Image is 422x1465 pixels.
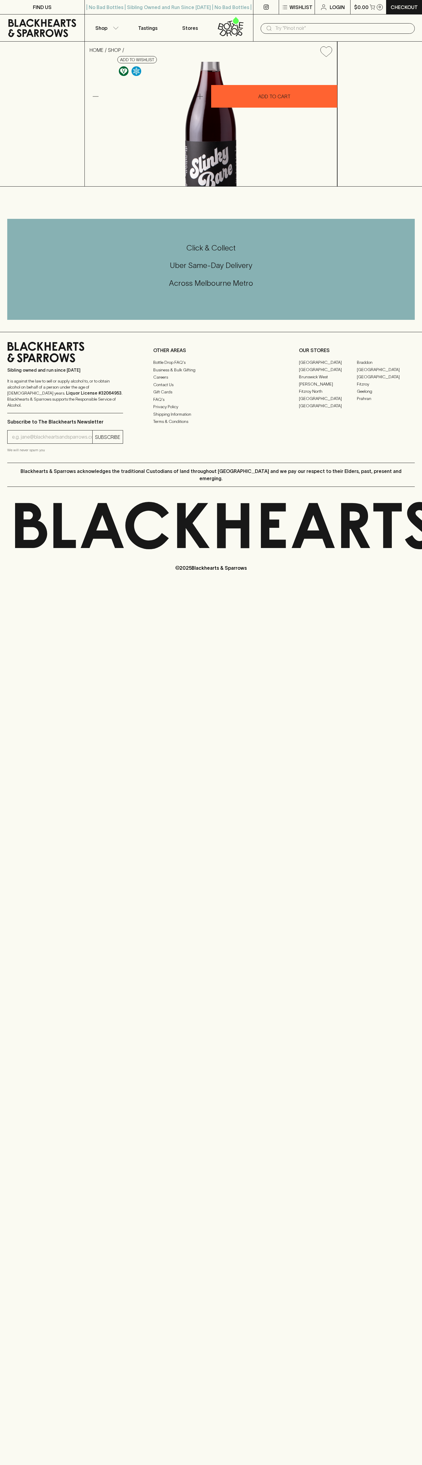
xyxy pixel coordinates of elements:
a: Wonderful as is, but a slight chill will enhance the aromatics and give it a beautiful crunch. [130,65,143,77]
p: Checkout [391,4,418,11]
p: Shop [95,24,107,32]
a: [GEOGRAPHIC_DATA] [299,395,357,402]
p: 0 [379,5,381,9]
p: Wishlist [290,4,313,11]
img: Chilled Red [132,66,141,76]
a: Geelong [357,388,415,395]
button: ADD TO CART [211,85,337,108]
a: Careers [153,374,269,381]
p: Stores [182,24,198,32]
a: HOME [90,47,103,53]
a: Terms & Conditions [153,418,269,425]
a: [GEOGRAPHIC_DATA] [299,366,357,373]
a: Braddon [357,359,415,366]
p: FIND US [33,4,52,11]
button: SUBSCRIBE [93,430,123,443]
a: SHOP [108,47,121,53]
input: e.g. jane@blackheartsandsparrows.com.au [12,432,92,442]
p: ADD TO CART [258,93,290,100]
button: Add to wishlist [117,56,157,63]
p: Sibling owned and run since [DATE] [7,367,123,373]
a: Business & Bulk Gifting [153,366,269,373]
button: Add to wishlist [318,44,335,59]
a: Prahran [357,395,415,402]
input: Try "Pinot noir" [275,24,410,33]
a: [PERSON_NAME] [299,380,357,388]
a: [GEOGRAPHIC_DATA] [299,402,357,409]
img: Vegan [119,66,129,76]
strong: Liquor License #32064953 [66,391,122,395]
a: [GEOGRAPHIC_DATA] [357,373,415,380]
a: Privacy Policy [153,403,269,411]
p: Tastings [138,24,157,32]
a: Contact Us [153,381,269,388]
a: FAQ's [153,396,269,403]
a: Stores [169,14,211,41]
a: Fitzroy North [299,388,357,395]
p: OTHER AREAS [153,347,269,354]
a: Brunswick West [299,373,357,380]
h5: Click & Collect [7,243,415,253]
a: [GEOGRAPHIC_DATA] [299,359,357,366]
img: 40506.png [85,62,337,186]
button: Shop [85,14,127,41]
p: SUBSCRIBE [95,433,120,441]
a: Gift Cards [153,389,269,396]
a: [GEOGRAPHIC_DATA] [357,366,415,373]
h5: Across Melbourne Metro [7,278,415,288]
p: Login [330,4,345,11]
a: Tastings [127,14,169,41]
a: Fitzroy [357,380,415,388]
a: Made without the use of any animal products. [117,65,130,77]
h5: Uber Same-Day Delivery [7,260,415,270]
p: We will never spam you [7,447,123,453]
p: Subscribe to The Blackhearts Newsletter [7,418,123,425]
div: Call to action block [7,219,415,320]
p: It is against the law to sell or supply alcohol to, or to obtain alcohol on behalf of a person un... [7,378,123,408]
a: Shipping Information [153,411,269,418]
p: $0.00 [354,4,369,11]
a: Bottle Drop FAQ's [153,359,269,366]
p: Blackhearts & Sparrows acknowledges the traditional Custodians of land throughout [GEOGRAPHIC_DAT... [12,468,410,482]
p: OUR STORES [299,347,415,354]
